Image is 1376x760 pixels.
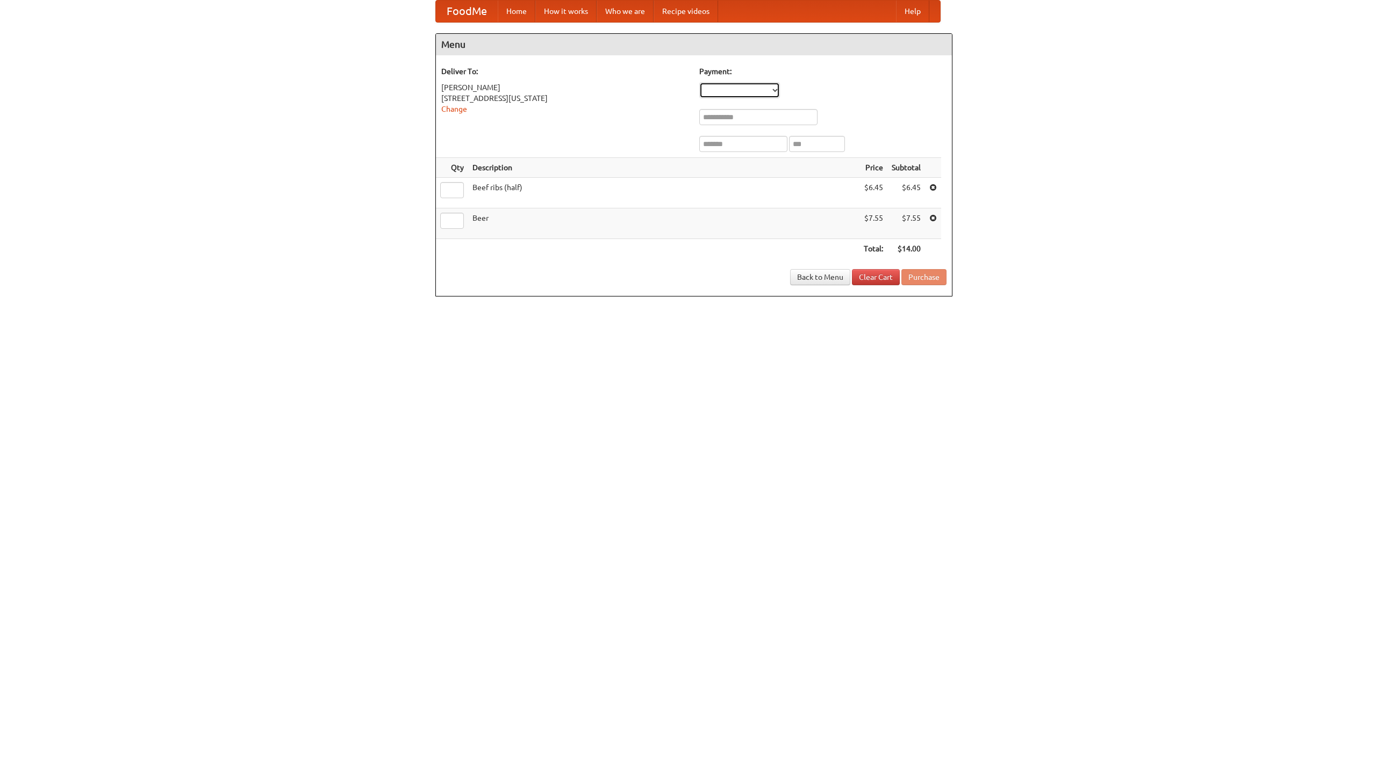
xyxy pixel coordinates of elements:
[436,1,498,22] a: FoodMe
[597,1,654,22] a: Who we are
[468,158,859,178] th: Description
[535,1,597,22] a: How it works
[887,239,925,259] th: $14.00
[901,269,947,285] button: Purchase
[654,1,718,22] a: Recipe videos
[859,208,887,239] td: $7.55
[896,1,929,22] a: Help
[887,178,925,208] td: $6.45
[887,208,925,239] td: $7.55
[859,178,887,208] td: $6.45
[441,93,689,104] div: [STREET_ADDRESS][US_STATE]
[468,178,859,208] td: Beef ribs (half)
[441,105,467,113] a: Change
[441,66,689,77] h5: Deliver To:
[498,1,535,22] a: Home
[852,269,900,285] a: Clear Cart
[859,158,887,178] th: Price
[699,66,947,77] h5: Payment:
[468,208,859,239] td: Beer
[887,158,925,178] th: Subtotal
[441,82,689,93] div: [PERSON_NAME]
[436,158,468,178] th: Qty
[859,239,887,259] th: Total:
[436,34,952,55] h4: Menu
[790,269,850,285] a: Back to Menu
